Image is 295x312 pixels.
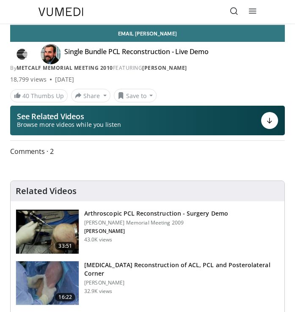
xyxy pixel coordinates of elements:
h3: Arthroscopic PCL Reconstruction - Surgery Demo [84,209,228,218]
img: Metcalf Memorial Meeting 2010 [10,47,34,61]
span: 16:22 [55,293,75,301]
p: 32.9K views [84,288,112,295]
span: Comments 2 [10,146,285,157]
p: [PERSON_NAME] Memorial Meeting 2009 [84,219,228,226]
img: Stone_ACL_PCL_FL8_Widescreen_640x360_100007535_3.jpg.150x105_q85_crop-smart_upscale.jpg [16,261,79,305]
div: [DATE] [55,75,74,84]
span: Browse more videos while you listen [17,120,121,129]
h4: Single Bundle PCL Reconstruction - Live Demo [64,47,209,61]
a: 33:51 Arthroscopic PCL Reconstruction - Surgery Demo [PERSON_NAME] Memorial Meeting 2009 [PERSON_... [16,209,279,254]
p: [PERSON_NAME] [84,228,228,235]
a: 40 Thumbs Up [10,89,68,102]
h3: [MEDICAL_DATA] Reconstruction of ACL, PCL and Posterolateral Corner [84,261,279,278]
span: 18,799 views [10,75,47,84]
a: [PERSON_NAME] [142,64,187,71]
a: Email [PERSON_NAME] [10,25,285,42]
a: Metcalf Memorial Meeting 2010 [17,64,113,71]
button: See Related Videos Browse more videos while you listen [10,106,285,135]
p: 43.0K views [84,236,112,243]
h4: Related Videos [16,186,77,196]
a: 16:22 [MEDICAL_DATA] Reconstruction of ACL, PCL and Posterolateral Corner [PERSON_NAME] 32.9K views [16,261,279,306]
button: Save to [114,89,157,102]
p: See Related Videos [17,112,121,120]
p: [PERSON_NAME] [84,279,279,286]
img: VuMedi Logo [39,8,83,16]
button: Share [71,89,110,102]
span: 33:51 [55,242,75,250]
img: Avatar [41,44,61,64]
img: 672811_3.png.150x105_q85_crop-smart_upscale.jpg [16,210,79,254]
div: By FEATURING [10,64,285,72]
span: 40 [22,92,29,100]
